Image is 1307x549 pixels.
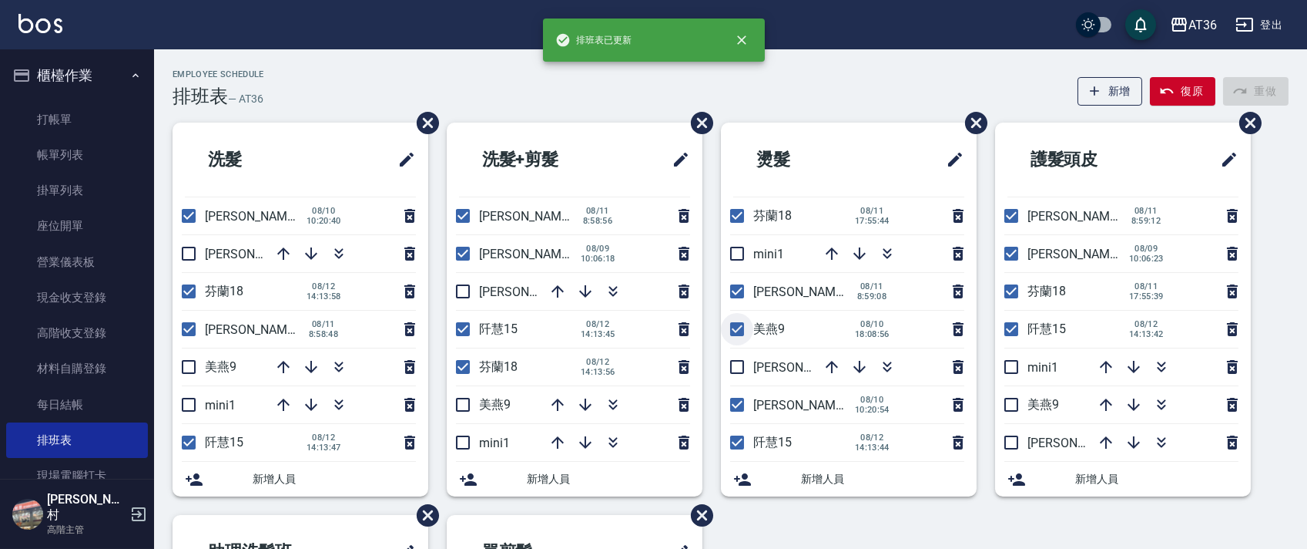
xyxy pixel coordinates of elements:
[555,32,632,48] span: 排班表已更新
[725,23,759,57] button: close
[205,359,236,374] span: 美燕9
[1129,291,1164,301] span: 17:55:39
[405,100,441,146] span: 刪除班表
[205,209,304,224] span: [PERSON_NAME]6
[173,86,228,107] h3: 排班表
[855,281,889,291] span: 08/11
[479,359,518,374] span: 芬蘭18
[721,462,977,497] div: 新增人員
[307,206,341,216] span: 08/10
[205,398,236,413] span: mini1
[1129,206,1163,216] span: 08/11
[753,398,853,413] span: [PERSON_NAME]6
[1027,209,1134,224] span: [PERSON_NAME]16
[307,433,341,443] span: 08/12
[307,281,341,291] span: 08/12
[1129,329,1164,339] span: 14:13:42
[18,14,62,33] img: Logo
[855,216,890,226] span: 17:55:44
[855,291,889,301] span: 8:59:08
[753,322,785,336] span: 美燕9
[855,395,890,405] span: 08/10
[581,357,615,367] span: 08/12
[6,423,148,458] a: 排班表
[6,56,148,96] button: 櫃檯作業
[307,329,340,339] span: 8:58:48
[388,141,416,178] span: 修改班表的標題
[1229,11,1289,39] button: 登出
[6,173,148,208] a: 掛單列表
[228,91,263,107] h6: — AT36
[953,100,990,146] span: 刪除班表
[1027,284,1066,298] span: 芬蘭18
[1129,254,1164,264] span: 10:06:23
[1164,9,1223,41] button: AT36
[1129,281,1164,291] span: 08/11
[307,319,340,329] span: 08/11
[6,280,148,315] a: 現金收支登錄
[307,216,341,226] span: 10:20:40
[6,458,148,493] a: 現場電腦打卡
[307,291,341,301] span: 14:13:58
[6,102,148,137] a: 打帳單
[581,367,615,377] span: 14:13:56
[1077,77,1143,106] button: 新增
[753,285,860,299] span: [PERSON_NAME]16
[581,254,615,264] span: 10:06:18
[581,244,615,254] span: 08/09
[479,285,585,299] span: [PERSON_NAME]11
[855,433,890,443] span: 08/12
[479,247,578,261] span: [PERSON_NAME]6
[753,435,792,450] span: 阡慧15
[855,329,890,339] span: 18:08:56
[185,132,327,187] h2: 洗髮
[581,216,615,226] span: 8:58:56
[995,462,1251,497] div: 新增人員
[1129,244,1164,254] span: 08/09
[6,387,148,423] a: 每日結帳
[1027,247,1127,261] span: [PERSON_NAME]6
[855,405,890,415] span: 10:20:54
[1007,132,1166,187] h2: 護髮頭皮
[253,471,416,487] span: 新增人員
[6,244,148,280] a: 營業儀表板
[753,360,860,375] span: [PERSON_NAME]11
[6,208,148,244] a: 座位開單
[205,284,243,298] span: 芬蘭18
[205,435,243,450] span: 阡慧15
[801,471,964,487] span: 新增人員
[205,322,311,337] span: [PERSON_NAME]16
[1125,9,1156,40] button: save
[479,436,510,450] span: mini1
[173,69,264,79] h2: Employee Schedule
[479,209,585,224] span: [PERSON_NAME]16
[855,206,890,216] span: 08/11
[47,523,126,537] p: 高階主管
[1027,322,1066,336] span: 阡慧15
[1129,216,1163,226] span: 8:59:12
[1027,397,1059,412] span: 美燕9
[1150,77,1215,106] button: 復原
[662,141,690,178] span: 修改班表的標題
[47,492,126,523] h5: [PERSON_NAME]村
[937,141,964,178] span: 修改班表的標題
[733,132,875,187] h2: 燙髮
[6,351,148,386] a: 材料自購登錄
[459,132,622,187] h2: 洗髮+剪髮
[1027,436,1134,450] span: [PERSON_NAME]11
[1075,471,1238,487] span: 新增人員
[1188,15,1217,35] div: AT36
[753,208,792,223] span: 芬蘭18
[479,397,511,412] span: 美燕9
[581,206,615,216] span: 08/11
[447,462,702,497] div: 新增人員
[855,443,890,453] span: 14:13:44
[753,247,784,261] span: mini1
[205,247,311,261] span: [PERSON_NAME]11
[1228,100,1264,146] span: 刪除班表
[307,443,341,453] span: 14:13:47
[6,315,148,351] a: 高階收支登錄
[1211,141,1238,178] span: 修改班表的標題
[1129,319,1164,329] span: 08/12
[6,137,148,173] a: 帳單列表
